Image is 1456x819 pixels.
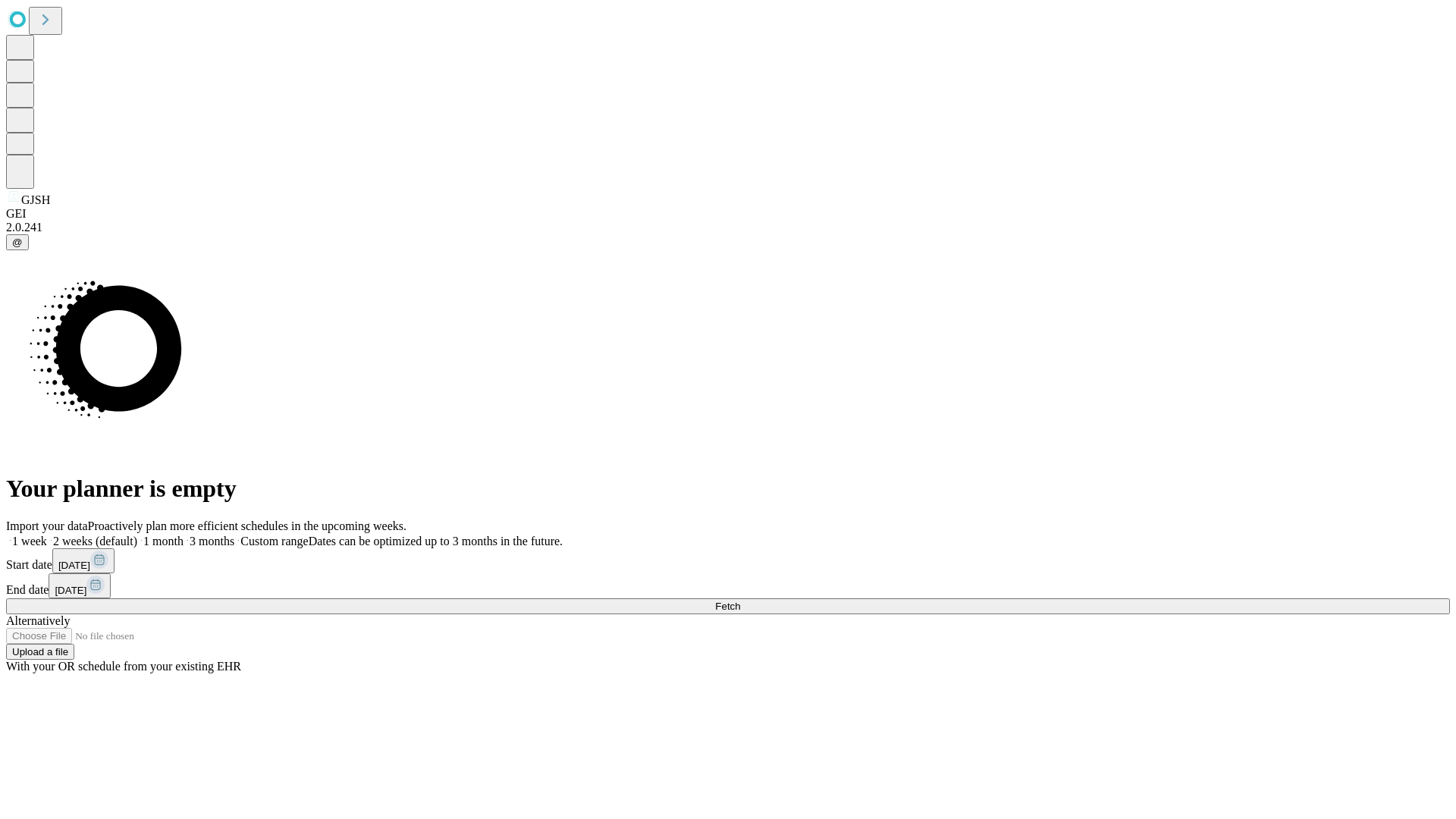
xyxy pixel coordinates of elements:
span: 2 weeks (default) [53,535,137,548]
button: Fetch [6,598,1450,614]
span: Dates can be optimized up to 3 months in the future. [309,535,563,548]
div: GEI [6,207,1450,221]
button: Upload a file [6,644,74,660]
button: @ [6,234,29,250]
span: GJSH [21,193,50,206]
span: Fetch [715,601,740,612]
span: 3 months [190,535,234,548]
div: 2.0.241 [6,221,1450,234]
span: [DATE] [58,560,90,571]
span: With your OR schedule from your existing EHR [6,660,241,673]
h1: Your planner is empty [6,475,1450,503]
button: [DATE] [49,573,111,598]
span: Proactively plan more efficient schedules in the upcoming weeks. [88,519,406,532]
span: Custom range [240,535,308,548]
div: Start date [6,548,1450,573]
span: @ [12,237,23,248]
button: [DATE] [52,548,115,573]
span: 1 month [143,535,184,548]
div: End date [6,573,1450,598]
span: 1 week [12,535,47,548]
span: Alternatively [6,614,70,627]
span: Import your data [6,519,88,532]
span: [DATE] [55,585,86,596]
